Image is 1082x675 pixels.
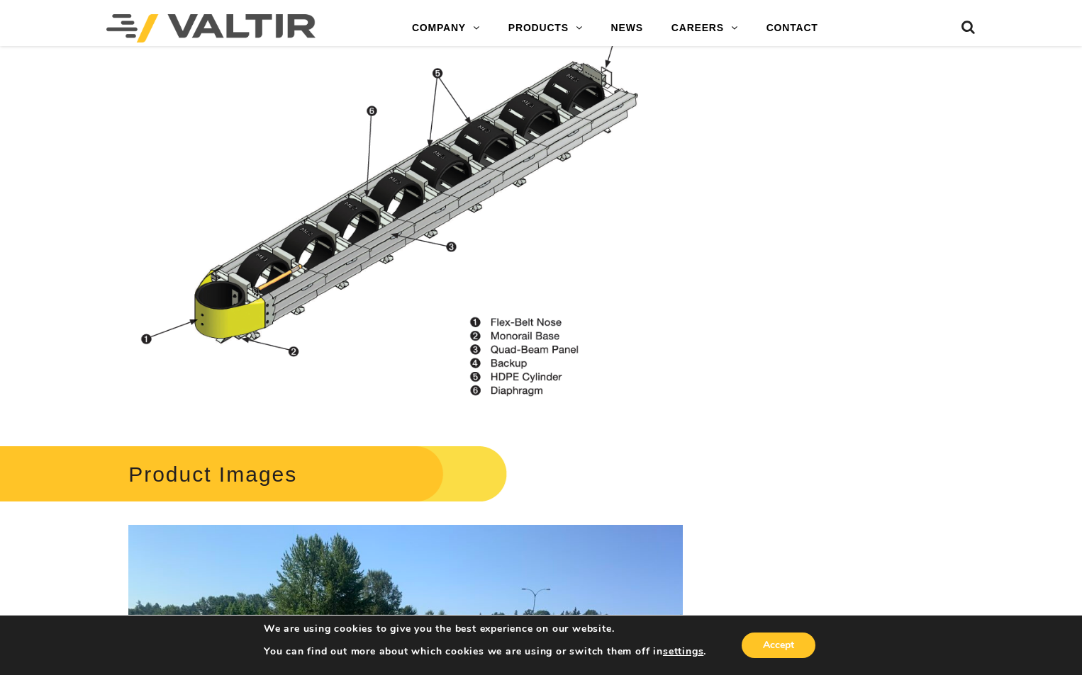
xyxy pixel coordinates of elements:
a: NEWS [597,14,657,42]
a: CONTACT [752,14,832,42]
a: COMPANY [398,14,494,42]
a: PRODUCTS [494,14,597,42]
button: Accept [742,633,815,658]
img: Valtir [106,14,316,42]
a: CAREERS [657,14,752,42]
p: We are using cookies to give you the best experience on our website. [264,623,706,635]
p: You can find out more about which cookies we are using or switch them off in . [264,645,706,658]
button: settings [663,645,703,658]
